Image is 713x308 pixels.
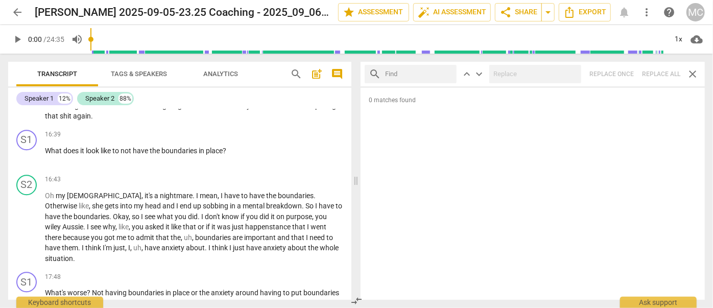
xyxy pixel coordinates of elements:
[281,102,295,110] span: fear
[63,147,80,155] span: does
[165,289,173,297] span: in
[130,244,133,252] span: ,
[541,3,555,21] button: Sharing summary
[200,192,218,200] span: mean
[85,93,114,104] div: Speaker 2
[121,147,133,155] span: not
[45,254,73,263] span: situation
[563,6,606,18] span: Export
[132,212,141,221] span: so
[113,212,129,221] span: Okay
[232,223,245,231] span: just
[241,192,249,200] span: to
[172,102,188,110] span: Right
[113,244,125,252] span: just
[495,3,542,21] button: Share
[311,68,323,80] span: post_add
[196,192,200,200] span: I
[141,192,145,200] span: ,
[105,289,128,297] span: having
[45,223,62,231] span: wiley
[87,223,90,231] span: I
[288,66,304,82] button: Search
[232,233,244,242] span: are
[418,6,486,18] span: AI Assessment
[176,202,180,210] span: I
[167,102,172,110] span: ?
[103,102,122,110] span: What
[310,233,326,242] span: need
[133,102,136,110] span: I
[199,289,211,297] span: the
[249,192,266,200] span: have
[216,102,219,110] span: I
[73,112,91,120] span: again
[269,102,281,110] span: the
[92,202,105,210] span: she
[418,6,430,18] span: auto_fix_high
[343,6,355,18] span: star
[292,223,307,231] span: that
[111,70,167,78] span: Tags & Speakers
[302,202,305,210] span: .
[161,147,199,155] span: boundaries
[217,223,232,231] span: was
[87,289,92,297] span: ?
[385,66,453,82] input: Find
[314,192,316,200] span: .
[68,30,86,49] button: Volume
[45,175,61,184] span: 16:43
[686,68,699,80] span: close
[145,192,154,200] span: it's
[133,147,150,155] span: have
[145,212,157,221] span: see
[260,289,283,297] span: having
[259,102,269,110] span: it's
[319,202,336,210] span: have
[640,6,653,18] span: more_vert
[132,223,145,231] span: you
[28,35,42,43] span: 0:00
[78,244,82,252] span: .
[211,223,217,231] span: it
[193,202,203,210] span: up
[223,147,226,155] span: ?
[63,233,91,242] span: because
[315,212,327,221] span: you
[236,102,259,110] span: maybe
[129,212,132,221] span: ,
[173,289,191,297] span: place
[134,202,145,210] span: my
[489,66,577,82] input: Replace
[145,244,161,252] span: have
[145,223,165,231] span: asked
[305,202,315,210] span: So
[326,233,333,242] span: to
[116,233,128,242] span: me
[336,202,342,210] span: to
[122,102,133,110] span: did
[198,223,206,231] span: or
[45,202,79,210] span: Otherwise
[165,223,171,231] span: it
[263,244,288,252] span: anxiety
[206,223,211,231] span: if
[103,244,113,252] span: I'm
[315,102,336,110] span: pulling
[271,212,276,221] span: it
[79,202,89,210] span: Filler word
[45,102,57,110] span: not
[307,223,311,231] span: I
[329,66,345,82] button: Show/Hide comments
[192,233,195,242] span: ,
[311,223,326,231] span: went
[473,68,485,80] span: keyboard_arrow_down
[361,96,705,113] span: 0 matches found
[331,68,343,80] span: comment
[154,192,160,200] span: a
[118,93,132,104] div: 88%
[101,147,112,155] span: like
[105,202,120,210] span: gets
[45,147,63,155] span: What
[136,233,156,242] span: admit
